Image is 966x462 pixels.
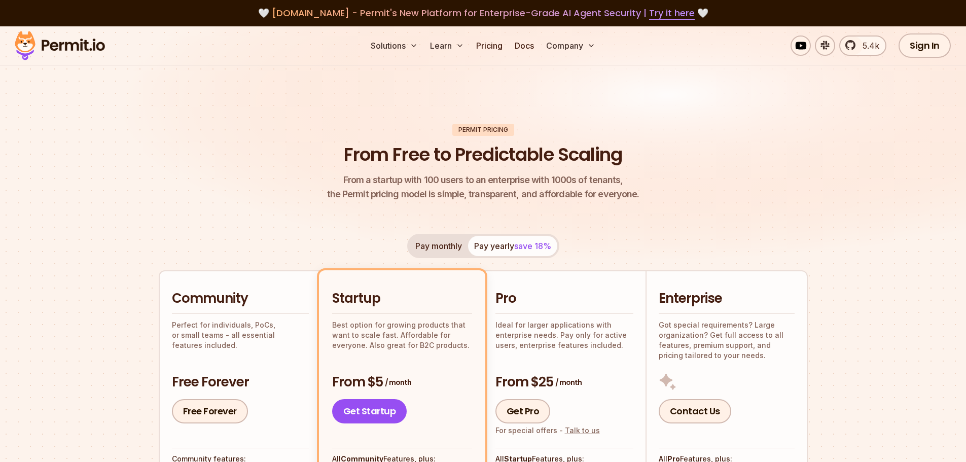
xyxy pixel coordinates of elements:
[10,28,110,63] img: Permit logo
[344,142,622,167] h1: From Free to Predictable Scaling
[426,35,468,56] button: Learn
[332,399,407,423] a: Get Startup
[542,35,599,56] button: Company
[511,35,538,56] a: Docs
[659,399,731,423] a: Contact Us
[495,399,551,423] a: Get Pro
[565,426,600,435] a: Talk to us
[856,40,879,52] span: 5.4k
[172,399,248,423] a: Free Forever
[172,290,309,308] h2: Community
[332,290,472,308] h2: Startup
[659,320,795,361] p: Got special requirements? Large organization? Get full access to all features, premium support, a...
[495,320,633,350] p: Ideal for larger applications with enterprise needs. Pay only for active users, enterprise featur...
[495,373,633,392] h3: From $25
[472,35,507,56] a: Pricing
[327,173,639,201] p: the Permit pricing model is simple, transparent, and affordable for everyone.
[899,33,951,58] a: Sign In
[839,35,886,56] a: 5.4k
[452,124,514,136] div: Permit Pricing
[495,290,633,308] h2: Pro
[495,425,600,436] div: For special offers -
[332,373,472,392] h3: From $5
[332,320,472,350] p: Best option for growing products that want to scale fast. Affordable for everyone. Also great for...
[659,290,795,308] h2: Enterprise
[172,373,309,392] h3: Free Forever
[272,7,695,19] span: [DOMAIN_NAME] - Permit's New Platform for Enterprise-Grade AI Agent Security |
[172,320,309,350] p: Perfect for individuals, PoCs, or small teams - all essential features included.
[649,7,695,20] a: Try it here
[327,173,639,187] span: From a startup with 100 users to an enterprise with 1000s of tenants,
[385,377,411,387] span: / month
[555,377,582,387] span: / month
[24,6,942,20] div: 🤍 🤍
[409,236,468,256] button: Pay monthly
[367,35,422,56] button: Solutions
